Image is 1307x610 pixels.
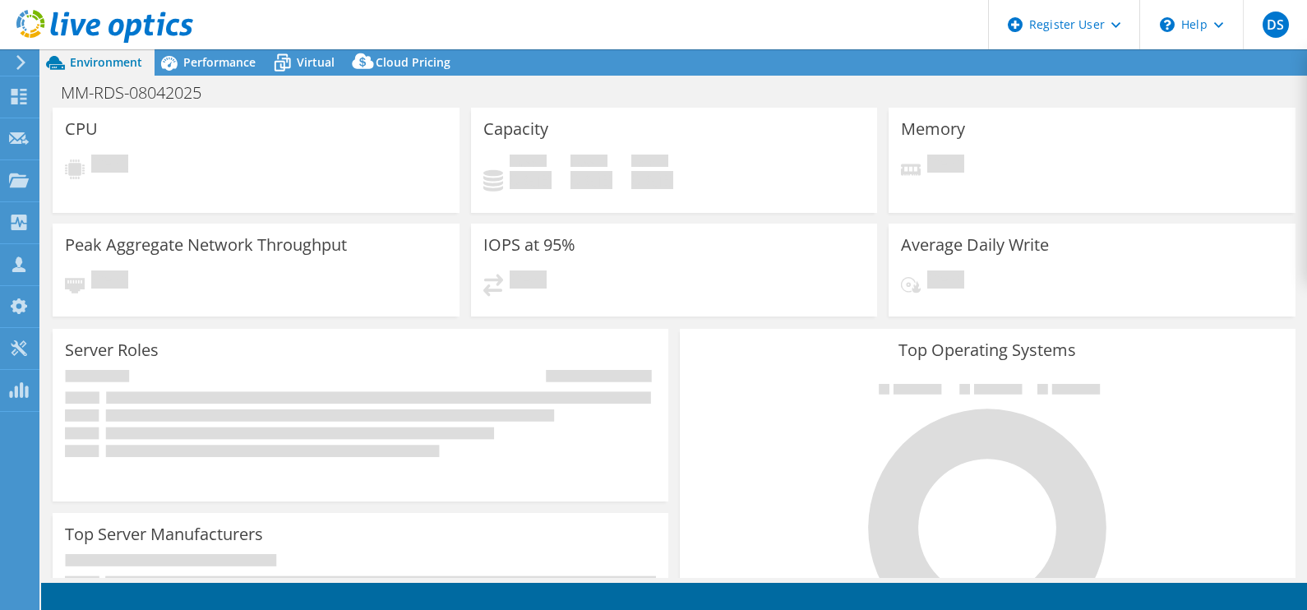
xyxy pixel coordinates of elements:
span: Total [631,155,668,171]
span: Pending [927,155,964,177]
h3: Average Daily Write [901,236,1049,254]
span: Pending [91,155,128,177]
h3: CPU [65,120,98,138]
h3: Memory [901,120,965,138]
h3: Server Roles [65,341,159,359]
span: Performance [183,54,256,70]
h3: Peak Aggregate Network Throughput [65,236,347,254]
span: Pending [927,270,964,293]
span: Pending [91,270,128,293]
h4: 0 GiB [631,171,673,189]
h4: 0 GiB [570,171,612,189]
span: DS [1263,12,1289,38]
h4: 0 GiB [510,171,552,189]
h3: IOPS at 95% [483,236,575,254]
h3: Top Server Manufacturers [65,525,263,543]
span: Pending [510,270,547,293]
span: Virtual [297,54,335,70]
span: Used [510,155,547,171]
h1: MM-RDS-08042025 [53,84,227,102]
h3: Capacity [483,120,548,138]
h3: Top Operating Systems [692,341,1283,359]
span: Free [570,155,607,171]
span: Environment [70,54,142,70]
span: Cloud Pricing [376,54,450,70]
svg: \n [1160,17,1175,32]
